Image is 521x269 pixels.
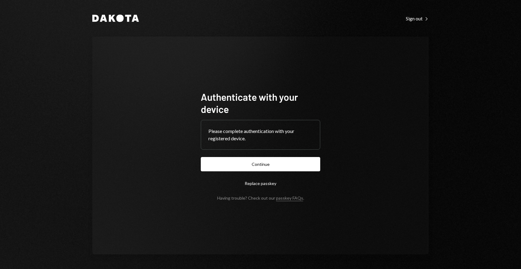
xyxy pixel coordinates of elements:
[201,176,320,190] button: Replace passkey
[406,15,429,22] a: Sign out
[406,16,429,22] div: Sign out
[201,157,320,171] button: Continue
[201,91,320,115] h1: Authenticate with your device
[217,195,304,201] div: Having trouble? Check out our .
[208,128,313,142] div: Please complete authentication with your registered device.
[276,195,303,201] a: passkey FAQs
